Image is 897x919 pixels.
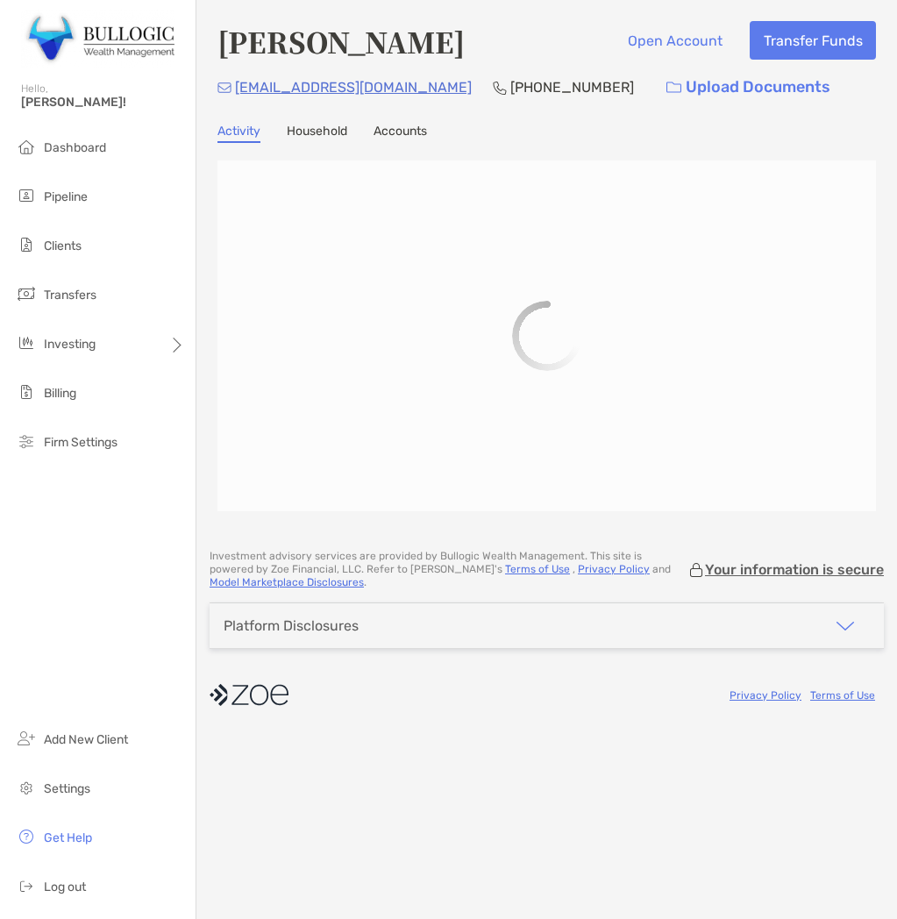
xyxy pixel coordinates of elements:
div: Platform Disclosures [224,617,359,634]
img: transfers icon [16,283,37,304]
a: Model Marketplace Disclosures [210,576,364,588]
img: button icon [666,82,681,94]
img: Phone Icon [493,81,507,95]
img: Zoe Logo [21,7,174,70]
a: Household [287,124,347,143]
span: Settings [44,781,90,796]
span: Billing [44,386,76,401]
a: Privacy Policy [730,689,801,702]
span: Clients [44,239,82,253]
img: company logo [210,675,288,715]
span: Investing [44,337,96,352]
span: Log out [44,880,86,894]
span: [PERSON_NAME]! [21,95,185,110]
p: Investment advisory services are provided by Bullogic Wealth Management . This site is powered by... [210,550,687,589]
a: Privacy Policy [578,563,650,575]
a: Accounts [374,124,427,143]
img: billing icon [16,381,37,403]
img: Email Icon [217,82,231,93]
span: Add New Client [44,732,128,747]
span: Get Help [44,830,92,845]
img: investing icon [16,332,37,353]
img: firm-settings icon [16,431,37,452]
img: clients icon [16,234,37,255]
a: Terms of Use [810,689,875,702]
span: Dashboard [44,140,106,155]
img: get-help icon [16,826,37,847]
span: Firm Settings [44,435,117,450]
span: Pipeline [44,189,88,204]
a: Upload Documents [655,68,842,106]
img: logout icon [16,875,37,896]
a: Terms of Use [505,563,570,575]
img: dashboard icon [16,136,37,157]
span: Transfers [44,288,96,303]
button: Transfer Funds [750,21,876,60]
img: icon arrow [835,616,856,637]
img: settings icon [16,777,37,798]
button: Open Account [614,21,736,60]
h4: [PERSON_NAME] [217,21,465,61]
p: Your information is secure [705,561,884,578]
p: [PHONE_NUMBER] [510,76,634,98]
p: [EMAIL_ADDRESS][DOMAIN_NAME] [235,76,472,98]
a: Activity [217,124,260,143]
img: pipeline icon [16,185,37,206]
img: add_new_client icon [16,728,37,749]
